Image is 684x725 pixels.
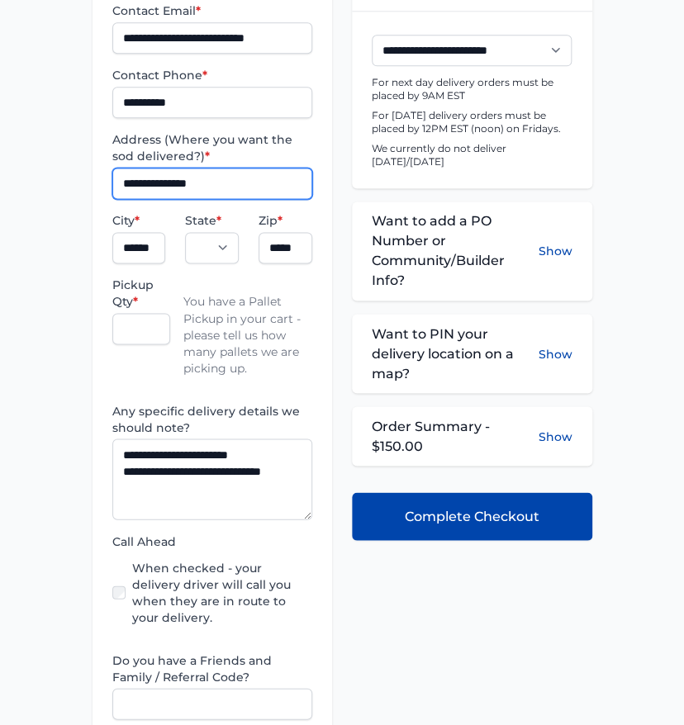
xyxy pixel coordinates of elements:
label: Address (Where you want the sod delivered?) [112,131,313,164]
label: Do you have a Friends and Family / Referral Code? [112,652,313,685]
span: Want to PIN your delivery location on a map? [372,324,539,383]
span: Complete Checkout [405,506,539,526]
p: For [DATE] delivery orders must be placed by 12PM EST (noon) on Fridays. [372,109,572,135]
label: Zip [259,212,312,229]
label: Any specific delivery details we should note? [112,402,313,435]
button: Show [539,428,572,444]
label: When checked - your delivery driver will call you when they are in route to your delivery. [132,559,313,625]
label: State [185,212,239,229]
p: We currently do not deliver [DATE]/[DATE] [372,142,572,168]
button: Complete Checkout [352,492,592,540]
label: Contact Email [112,2,313,19]
span: Want to add a PO Number or Community/Builder Info? [372,211,539,291]
button: Show [539,211,572,291]
p: You have a Pallet Pickup in your cart - please tell us how many pallets we are picking up. [183,277,312,376]
p: For next day delivery orders must be placed by 9AM EST [372,76,572,102]
label: City [112,212,166,229]
label: Pickup Qty [112,277,170,310]
label: Contact Phone [112,67,313,83]
label: Call Ahead [112,533,313,549]
button: Show [539,324,572,383]
span: Order Summary - $150.00 [372,416,539,456]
